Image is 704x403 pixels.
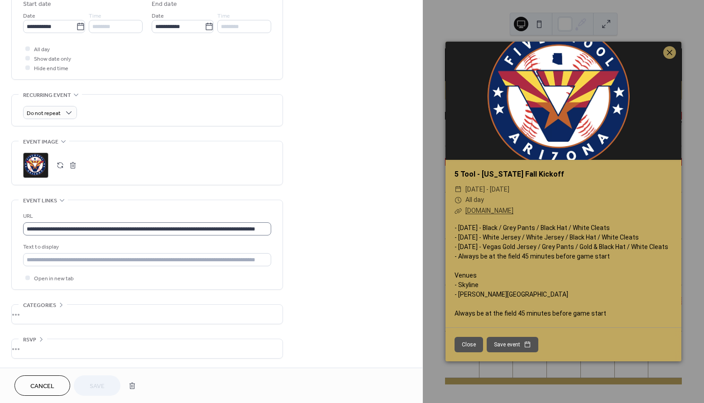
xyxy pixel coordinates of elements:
button: Save event [487,337,538,352]
span: All day [465,195,484,206]
div: ​ [455,184,462,195]
div: ; [23,153,48,178]
span: Do not repeat [27,108,61,119]
span: Event links [23,196,57,206]
span: Show date only [34,54,71,64]
a: 5 Tool - [US_STATE] Fall Kickoff [455,170,564,178]
div: Text to display [23,242,269,252]
div: ••• [12,305,283,324]
span: [DATE] - [DATE] [465,184,509,195]
span: Cancel [30,382,54,391]
span: Recurring event [23,91,71,100]
span: All day [34,45,50,54]
span: Date [23,11,35,21]
span: Categories [23,301,56,310]
span: RSVP [23,335,36,345]
div: - [DATE] - Black / Grey Pants / Black Hat / White Cleats - [DATE] - White Jersey / White Jersey /... [445,223,681,318]
div: ••• [12,339,283,358]
span: Event image [23,137,58,147]
span: Date [152,11,164,21]
div: URL [23,211,269,221]
a: [DOMAIN_NAME] [465,207,513,214]
span: Time [217,11,230,21]
span: Time [89,11,101,21]
span: Hide end time [34,64,68,73]
span: Open in new tab [34,274,74,283]
div: ​ [455,195,462,206]
button: Close [455,337,483,352]
button: Cancel [14,375,70,396]
div: ​ [455,206,462,216]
